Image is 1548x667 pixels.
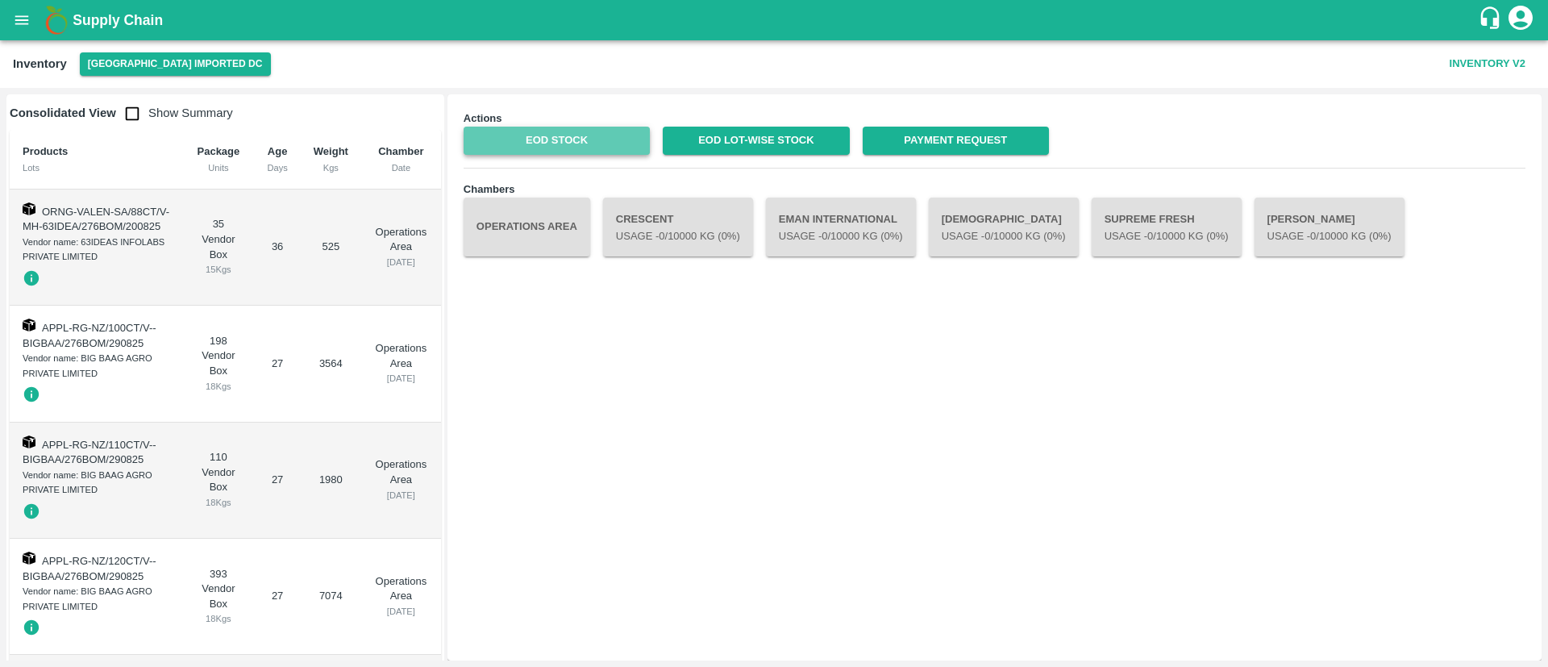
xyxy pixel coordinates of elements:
div: Vendor name: BIG BAAG AGRO PRIVATE LIMITED [23,468,169,498]
div: 198 Vendor Box [195,334,241,394]
span: APPL-RG-NZ/110CT/V--BIGBAA/276BOM/290825 [23,439,156,466]
div: Units [195,160,241,175]
div: 18 Kgs [195,611,241,626]
div: 15 Kgs [195,262,241,277]
p: Usage - 0 /10000 Kg (0%) [779,229,903,244]
a: Supply Chain [73,9,1478,31]
b: Age [268,145,288,157]
button: Inventory V2 [1443,50,1532,78]
p: Usage - 0 /10000 Kg (0%) [1267,229,1392,244]
button: Supreme FreshUsage -0/10000 Kg (0%) [1092,198,1242,256]
p: Operations Area [374,457,428,487]
td: 27 [254,539,300,655]
a: EOD Stock [464,127,650,155]
span: 7074 [319,590,343,602]
b: Consolidated View [10,106,116,119]
div: 18 Kgs [195,495,241,510]
button: Select DC [80,52,271,76]
b: Chambers [464,183,515,195]
button: CrescentUsage -0/10000 Kg (0%) [603,198,753,256]
b: Weight [314,145,348,157]
div: [DATE] [374,488,428,502]
b: Actions [464,112,502,124]
a: Payment Request [863,127,1049,155]
button: [DEMOGRAPHIC_DATA]Usage -0/10000 Kg (0%) [929,198,1079,256]
div: 393 Vendor Box [195,567,241,627]
span: ORNG-VALEN-SA/88CT/V-MH-63IDEA/276BOM/200825 [23,206,169,233]
button: Eman internationalUsage -0/10000 Kg (0%) [766,198,916,256]
button: open drawer [3,2,40,39]
button: Operations Area [464,198,590,256]
div: [DATE] [374,604,428,619]
b: Chamber [378,145,423,157]
b: Products [23,145,68,157]
b: Inventory [13,57,67,70]
span: 3564 [319,357,343,369]
p: Operations Area [374,574,428,604]
span: 525 [322,240,340,252]
p: Usage - 0 /10000 Kg (0%) [942,229,1066,244]
img: logo [40,4,73,36]
div: Days [267,160,287,175]
p: Usage - 0 /10000 Kg (0%) [616,229,740,244]
div: Vendor name: 63IDEAS INFOLABS PRIVATE LIMITED [23,235,169,265]
span: APPL-RG-NZ/120CT/V--BIGBAA/276BOM/290825 [23,555,156,582]
img: box [23,552,35,565]
div: Lots [23,160,169,175]
div: Vendor name: BIG BAAG AGRO PRIVATE LIMITED [23,351,169,381]
p: Usage - 0 /10000 Kg (0%) [1105,229,1229,244]
div: Vendor name: BIG BAAG AGRO PRIVATE LIMITED [23,584,169,614]
p: Operations Area [374,341,428,371]
img: box [23,202,35,215]
span: Show Summary [116,106,233,119]
span: 1980 [319,473,343,486]
div: Date [374,160,428,175]
p: Operations Area [374,225,428,255]
div: customer-support [1478,6,1506,35]
img: box [23,319,35,331]
b: Package [198,145,240,157]
div: [DATE] [374,371,428,386]
img: box [23,436,35,448]
td: 27 [254,306,300,422]
div: 18 Kgs [195,379,241,394]
button: [PERSON_NAME]Usage -0/10000 Kg (0%) [1255,198,1404,256]
td: 27 [254,423,300,539]
a: EOD Lot-wise Stock [663,127,849,155]
b: Supply Chain [73,12,163,28]
span: APPL-RG-NZ/100CT/V--BIGBAA/276BOM/290825 [23,322,156,349]
div: [DATE] [374,255,428,269]
div: 35 Vendor Box [195,217,241,277]
div: 110 Vendor Box [195,450,241,510]
div: Kgs [314,160,348,175]
div: account of current user [1506,3,1535,37]
td: 36 [254,190,300,306]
